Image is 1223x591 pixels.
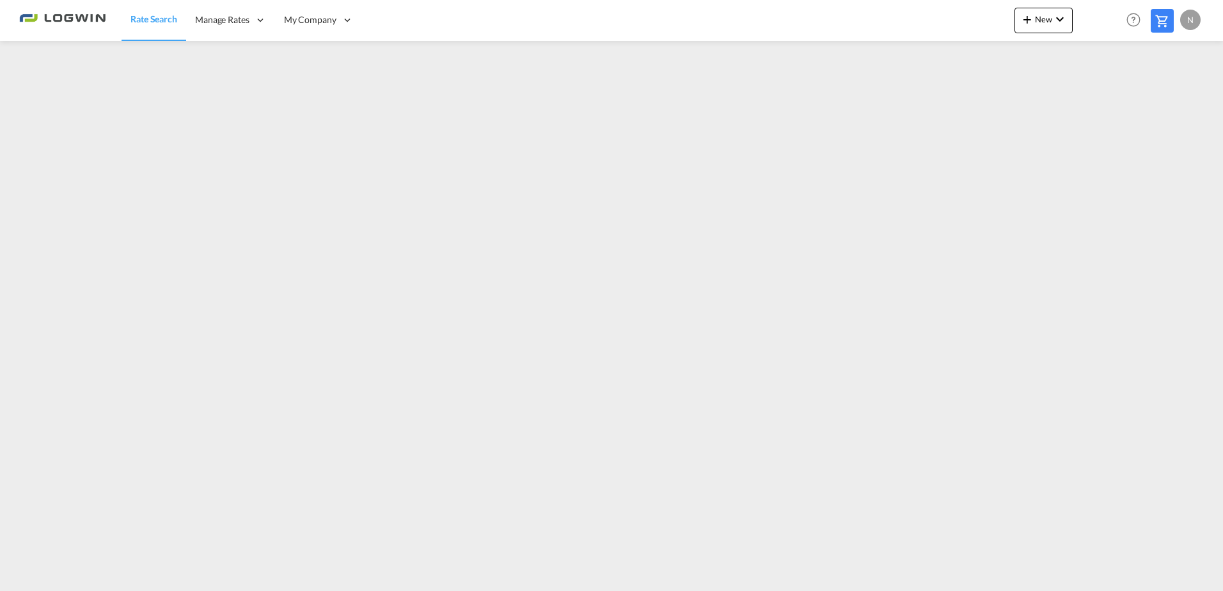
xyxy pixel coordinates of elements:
span: Rate Search [130,13,177,24]
div: N [1180,10,1201,30]
md-icon: icon-chevron-down [1052,12,1068,27]
button: icon-plus 400-fgNewicon-chevron-down [1014,8,1073,33]
md-icon: icon-plus 400-fg [1020,12,1035,27]
span: My Company [284,13,336,26]
span: Manage Rates [195,13,249,26]
img: 2761ae10d95411efa20a1f5e0282d2d7.png [19,6,106,35]
span: Help [1123,9,1144,31]
div: Help [1123,9,1151,32]
span: New [1020,14,1068,24]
